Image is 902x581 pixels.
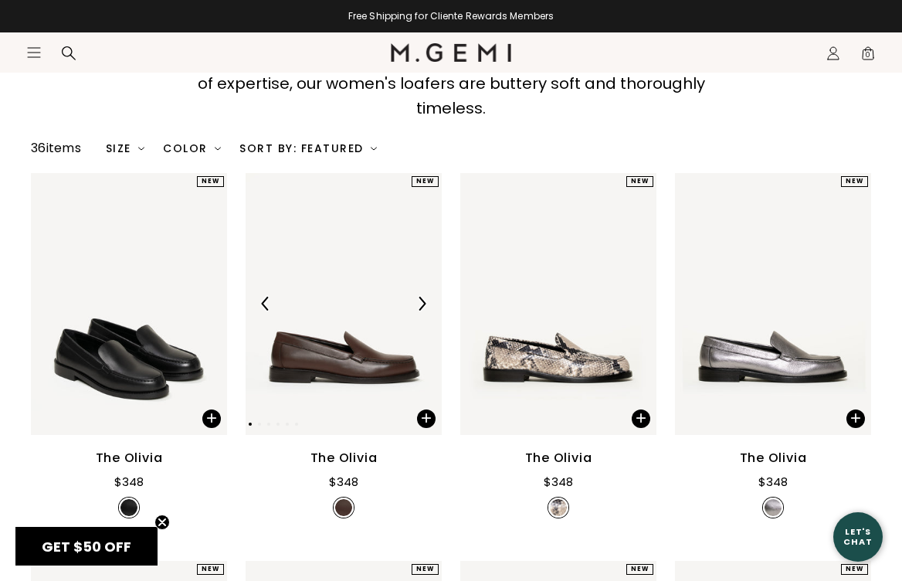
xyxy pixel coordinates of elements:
[138,145,144,151] img: chevron-down.svg
[675,173,871,524] a: The Olivia$348
[860,49,876,64] span: 0
[26,45,42,60] button: Open site menu
[740,449,807,467] div: The Olivia
[15,527,158,566] div: GET $50 OFFClose teaser
[675,173,871,435] img: The Olivia
[412,564,439,575] div: NEW
[42,537,131,556] span: GET $50 OFF
[246,173,442,524] a: Previous ArrowNext ArrowThe Olivia$348
[329,473,358,491] div: $348
[335,499,352,516] img: v_7396485562427_SWATCH_50x.jpg
[31,173,227,435] img: The Olivia
[415,297,429,311] img: Next Arrow
[412,176,439,187] div: NEW
[841,564,868,575] div: NEW
[163,142,221,155] div: Color
[371,145,377,151] img: chevron-down.svg
[550,499,567,516] img: v_7396485595195_SWATCH_50x.jpg
[106,142,145,155] div: Size
[460,173,656,524] a: The Olivia$348
[391,43,512,62] img: M.Gemi
[460,173,656,435] img: The Olivia
[841,176,868,187] div: NEW
[765,499,782,516] img: v_7396485627963_SWATCH_50x.jpg
[626,564,653,575] div: NEW
[310,449,378,467] div: The Olivia
[154,515,170,530] button: Close teaser
[626,176,653,187] div: NEW
[31,139,81,158] div: 36 items
[215,145,221,151] img: chevron-down.svg
[120,499,137,516] img: v_7396485529659_SWATCH_50x.jpg
[833,527,883,546] div: Let's Chat
[197,564,224,575] div: NEW
[525,449,592,467] div: The Olivia
[758,473,788,491] div: $348
[246,173,442,435] img: The Olivia
[96,449,163,467] div: The Olivia
[259,297,273,311] img: Previous Arrow
[114,473,144,491] div: $348
[544,473,573,491] div: $348
[239,142,377,155] div: Sort By: Featured
[197,176,224,187] div: NEW
[31,173,227,524] a: The Olivia$348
